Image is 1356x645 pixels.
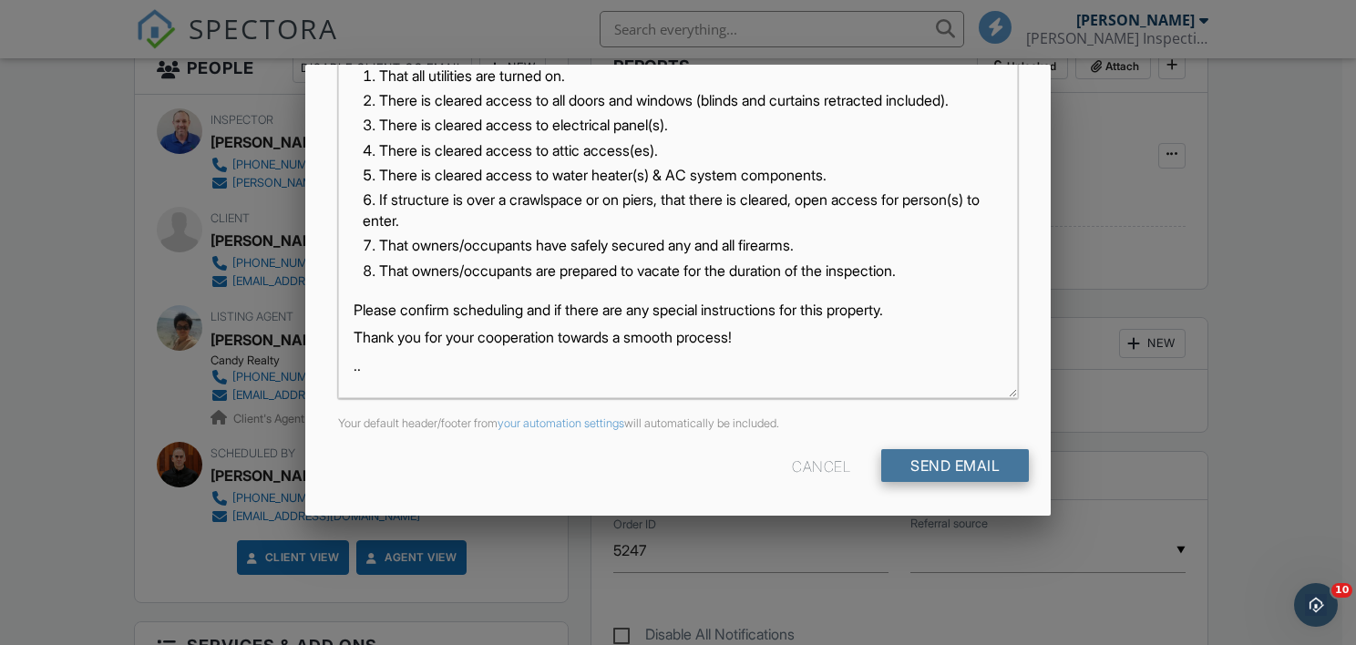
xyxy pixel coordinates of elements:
[327,416,1029,431] div: Your default header/footer from will automatically be included.
[363,90,1002,115] li: There is cleared access to all doors and windows (blinds and curtains retracted included).
[498,416,624,430] a: your automation settings
[363,115,1002,139] li: There is cleared access to electrical panel(s).
[881,449,1029,482] input: Send Email
[363,140,1002,165] li: There is cleared access to attic access(es).
[354,300,1002,320] p: Please confirm scheduling and if there are any special instructions for this property.
[354,327,1002,347] p: Thank you for your cooperation towards a smooth process!
[363,165,1002,189] li: There is cleared access to water heater(s) & AC system components.
[1331,583,1352,598] span: 10
[363,66,1002,90] li: That all utilities are turned on.
[792,449,850,482] div: Cancel
[354,355,1002,375] p: ..
[363,235,1002,260] li: That owners/occupants have safely secured any and all firearms.
[363,189,1002,235] li: If structure is over a crawlspace or on piers, that there is cleared, open access for person(s) t...
[363,261,1002,285] li: That owners/occupants are prepared to vacate for the duration of the inspection.
[1294,583,1338,627] iframe: Intercom live chat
